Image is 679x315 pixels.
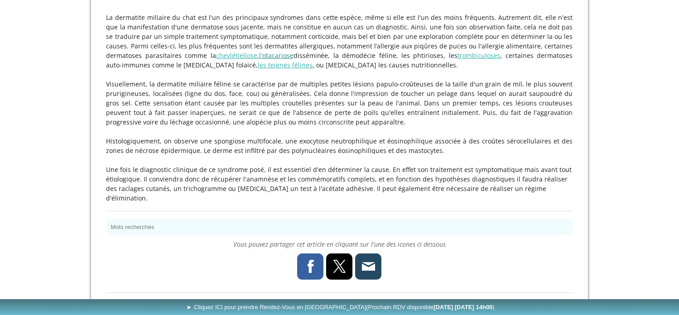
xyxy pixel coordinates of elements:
[356,253,382,280] a: Adresse e-mail
[298,253,324,280] a: Facebook
[457,51,501,60] a: trombiculoses
[106,165,573,203] p: Une fois le diagnostic clinique de ce syndrome posé, il est essentiel d'en déterminer la cause. E...
[366,304,494,310] span: (Prochain RDV disponible )
[433,304,492,310] b: [DATE] [DATE] 14h00
[259,51,294,60] a: l'otacariose
[187,304,495,310] span: ► Cliquez ICI pour prendre Rendez-Vous en [GEOGRAPHIC_DATA]
[106,79,573,127] p: Visuellement, la dermatite miliaire féline se caractérise par de multiples petites lésions papulo...
[327,253,353,280] a: X
[233,240,446,248] span: Vous pouvez partager cet article en cliquant sur l'une des icones ci dessous
[216,51,257,60] a: cheylétiellose
[106,13,573,70] p: La dermatite miliaire du chat est l'un des principaux syndromes dans cette espèce, même si elle e...
[258,61,313,69] a: les teignes félines
[106,136,573,155] p: Histologiquement, on observe une spongiose multifocale, une exocytose neutrophilique et éosinophi...
[106,219,573,235] button: Mots recherchés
